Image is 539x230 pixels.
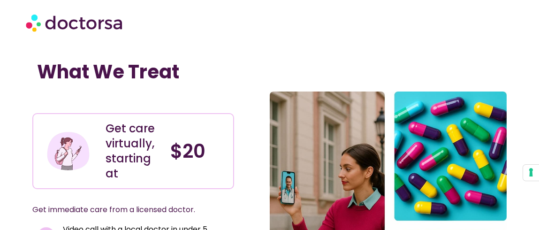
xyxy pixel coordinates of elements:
[106,121,161,181] div: Get care virtually, starting at
[37,92,178,104] iframe: Customer reviews powered by Trustpilot
[523,165,539,181] button: Your consent preferences for tracking technologies
[46,129,91,174] img: Illustration depicting a young woman in a casual outfit, engaged with her smartphone. She has a p...
[37,61,229,83] h1: What We Treat
[32,203,212,216] p: Get immediate care from a licensed doctor.
[170,140,226,162] h4: $20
